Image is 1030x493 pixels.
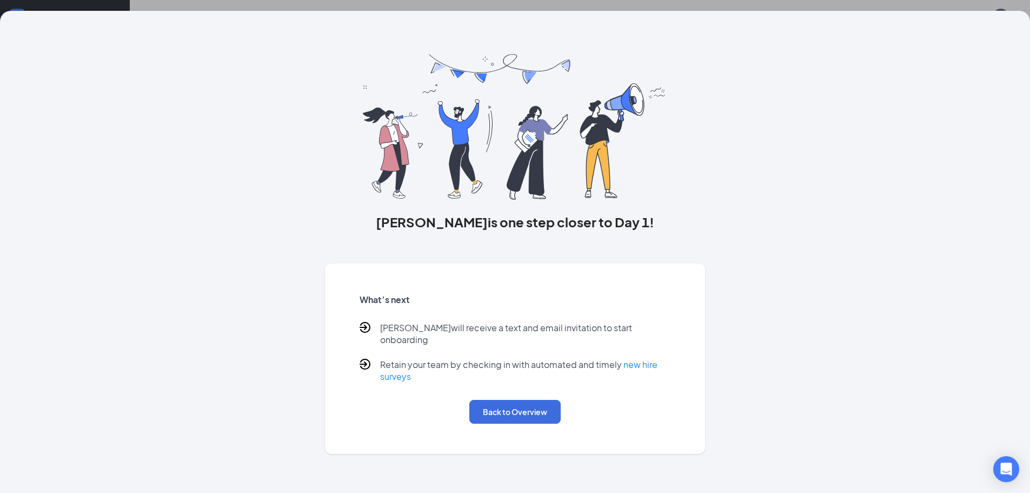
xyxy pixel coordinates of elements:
[360,294,671,306] h5: What’s next
[325,213,706,231] h3: [PERSON_NAME] is one step closer to Day 1!
[363,54,667,200] img: you are all set
[380,359,671,383] p: Retain your team by checking in with automated and timely
[380,322,671,346] p: [PERSON_NAME] will receive a text and email invitation to start onboarding
[469,400,561,424] button: Back to Overview
[380,359,657,382] a: new hire surveys
[993,456,1019,482] div: Open Intercom Messenger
